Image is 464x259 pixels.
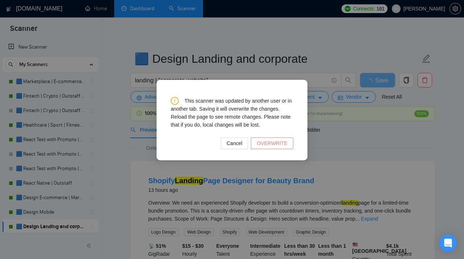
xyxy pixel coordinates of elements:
span: exclamation-circle [171,97,179,105]
button: OVERWRITE [251,137,293,149]
div: Open Intercom Messenger [439,234,457,252]
span: Cancel [227,139,243,147]
button: Cancel [221,137,248,149]
span: OVERWRITE [257,139,287,147]
div: This scanner was updated by another user or in another tab. Saving it will overwrite the changes.... [171,97,293,129]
